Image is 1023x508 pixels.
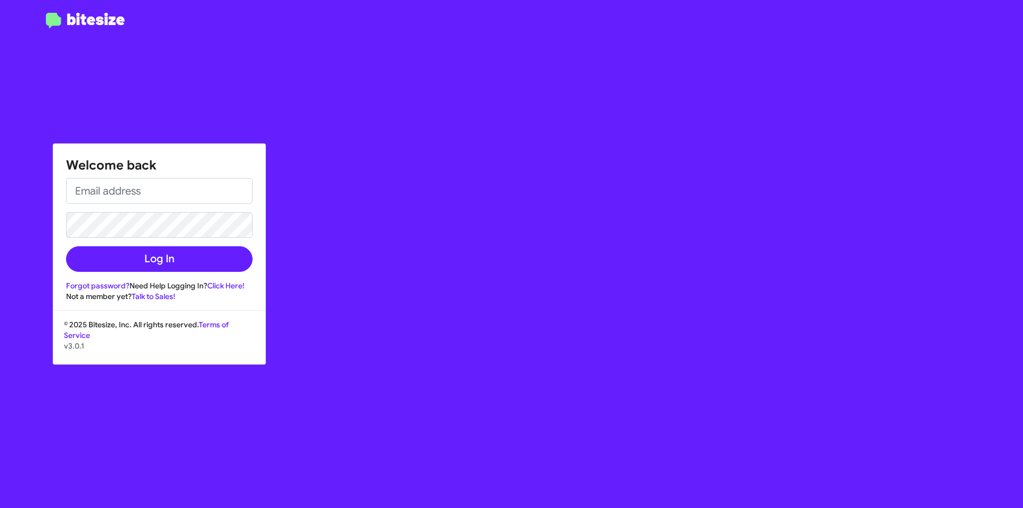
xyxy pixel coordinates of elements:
a: Forgot password? [66,281,129,291]
button: Log In [66,246,253,272]
div: Need Help Logging In? [66,280,253,291]
a: Talk to Sales! [132,292,175,301]
p: v3.0.1 [64,341,255,351]
div: Not a member yet? [66,291,253,302]
div: © 2025 Bitesize, Inc. All rights reserved. [53,319,265,364]
h1: Welcome back [66,157,253,174]
input: Email address [66,178,253,204]
a: Click Here! [207,281,245,291]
